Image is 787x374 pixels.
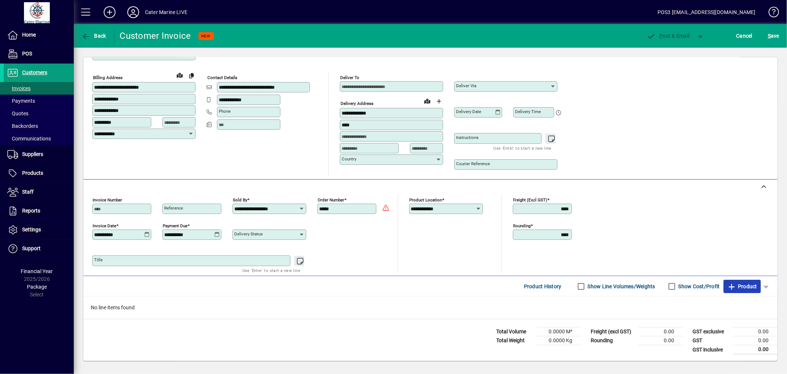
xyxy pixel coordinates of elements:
span: NEW [201,34,211,38]
span: Cancel [736,30,753,42]
td: Rounding [587,336,639,345]
a: Backorders [4,120,74,132]
button: Product [724,280,761,293]
a: Settings [4,221,74,239]
div: Customer Invoice [120,30,191,42]
a: View on map [421,95,433,107]
mat-label: Freight (excl GST) [513,197,548,203]
a: Home [4,26,74,44]
td: 0.00 [639,327,683,336]
button: Add [98,6,121,19]
a: Payments [4,95,74,107]
div: No line items found [83,296,777,319]
span: Invoices [7,85,31,91]
mat-label: Rounding [513,223,531,228]
span: Product [727,280,757,292]
mat-label: Sold by [233,197,247,203]
mat-hint: Use 'Enter' to start a new line [242,266,300,275]
mat-label: Invoice number [93,197,122,203]
span: Products [22,170,43,176]
span: Package [27,284,47,290]
a: Suppliers [4,145,74,164]
a: Knowledge Base [763,1,778,25]
span: Staff [22,189,34,195]
td: Total Weight [493,336,537,345]
mat-label: Deliver via [456,83,476,88]
td: 0.00 [639,336,683,345]
span: Support [22,245,41,251]
mat-label: Delivery date [456,109,481,114]
mat-label: Deliver To [340,75,359,80]
mat-hint: Use 'Enter' to start a new line [494,144,552,152]
a: Products [4,164,74,183]
a: Communications [4,132,74,145]
a: View on map [174,69,186,81]
mat-label: Delivery time [515,109,541,114]
span: Payments [7,98,35,104]
mat-label: Reference [164,205,183,211]
mat-label: Order number [318,197,344,203]
td: 0.0000 M³ [537,327,581,336]
span: Reports [22,208,40,214]
mat-label: Payment due [163,223,187,228]
mat-label: Country [342,156,356,161]
mat-label: Instructions [456,135,479,140]
a: Invoices [4,82,74,95]
button: Copy to Delivery address [186,69,197,81]
button: Cancel [735,29,755,42]
button: Back [80,29,108,42]
span: Home [22,32,36,38]
td: 0.00 [733,345,777,354]
mat-label: Product location [410,197,442,203]
td: 0.00 [733,327,777,336]
span: POS [22,51,32,57]
mat-label: Phone [219,109,231,114]
label: Show Cost/Profit [677,283,720,290]
span: Customers [22,69,47,75]
td: 0.0000 Kg [537,336,581,345]
a: Staff [4,183,74,201]
mat-label: Courier Reference [456,161,490,166]
a: Quotes [4,107,74,120]
button: Choose address [433,95,445,107]
button: Post & Email [643,29,693,42]
label: Show Line Volumes/Weights [586,283,655,290]
td: Freight (excl GST) [587,327,639,336]
div: Cater Marine LIVE [145,6,187,18]
mat-label: Invoice date [93,223,116,228]
td: Total Volume [493,327,537,336]
span: Suppliers [22,151,43,157]
div: POS3 [EMAIL_ADDRESS][DOMAIN_NAME] [657,6,756,18]
span: S [768,33,771,39]
span: Quotes [7,110,28,116]
button: Product History [521,280,565,293]
span: ave [768,30,779,42]
span: Backorders [7,123,38,129]
td: GST [689,336,733,345]
mat-label: Delivery status [234,231,263,237]
td: GST inclusive [689,345,733,354]
a: POS [4,45,74,63]
td: 0.00 [733,336,777,345]
span: P [660,33,663,39]
span: Product History [524,280,562,292]
button: Save [766,29,781,42]
app-page-header-button: Back [74,29,114,42]
mat-label: Title [94,257,103,262]
span: ost & Email [647,33,690,39]
span: Back [82,33,106,39]
td: GST exclusive [689,327,733,336]
span: Financial Year [21,268,53,274]
a: Support [4,239,74,258]
a: Reports [4,202,74,220]
span: Communications [7,136,51,142]
button: Profile [121,6,145,19]
span: Settings [22,227,41,232]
